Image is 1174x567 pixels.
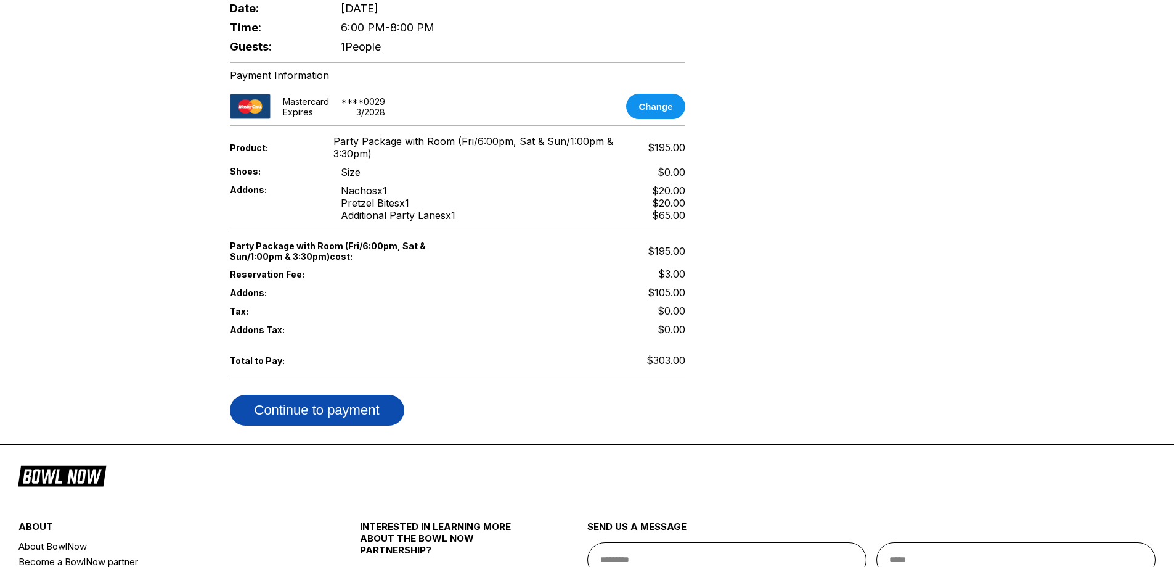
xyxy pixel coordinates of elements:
[341,197,455,209] div: Pretzel Bites x 1
[230,288,321,298] span: Addons:
[283,96,329,107] div: mastercard
[341,166,361,178] div: Size
[230,269,458,279] span: Reservation Fee:
[648,245,685,257] span: $195.00
[18,539,303,554] a: About BowlNow
[230,184,321,195] span: Addons:
[18,521,303,539] div: about
[652,184,685,197] div: $20.00
[341,40,381,53] span: 1 People
[360,521,531,566] div: INTERESTED IN LEARNING MORE ABOUT THE BOWL NOW PARTNERSHIP?
[658,323,685,336] span: $0.00
[230,395,404,426] button: Continue to payment
[341,209,455,221] div: Additional Party Lanes x 1
[230,2,321,15] span: Date:
[341,21,434,34] span: 6:00 PM - 8:00 PM
[658,166,685,178] div: $0.00
[230,306,321,317] span: Tax:
[356,107,385,117] div: 3 / 2028
[648,286,685,299] span: $105.00
[230,40,321,53] span: Guests:
[648,141,685,154] span: $195.00
[230,94,271,119] img: card
[587,521,1156,542] div: send us a message
[658,268,685,280] span: $3.00
[652,197,685,209] div: $20.00
[283,107,313,117] div: Expires
[230,21,321,34] span: Time:
[341,184,455,197] div: Nachos x 1
[230,325,321,335] span: Addons Tax:
[652,209,685,221] div: $65.00
[230,241,458,262] span: Party Package with Room (Fri/6:00pm, Sat & Sun/1:00pm & 3:30pm) cost:
[658,305,685,317] span: $0.00
[230,355,321,366] span: Total to Pay:
[230,69,685,81] div: Payment Information
[646,354,685,366] span: $303.00
[230,166,321,176] span: Shoes:
[333,135,627,160] span: Party Package with Room (Fri/6:00pm, Sat & Sun/1:00pm & 3:30pm)
[230,143,313,153] span: Product:
[626,94,685,119] button: Change
[341,2,378,15] span: [DATE]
